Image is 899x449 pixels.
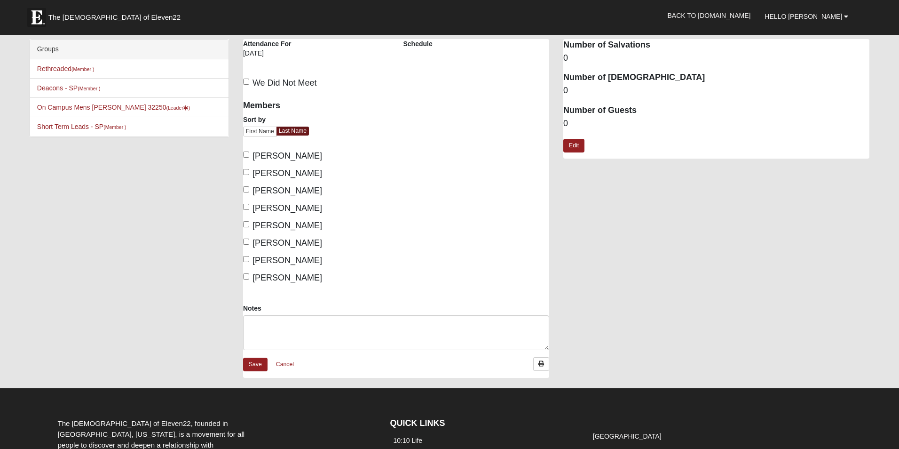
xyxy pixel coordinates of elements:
a: Short Term Leads - SP(Member ) [37,123,126,130]
dd: 0 [563,52,869,64]
label: Notes [243,304,261,313]
a: Back to [DOMAIN_NAME] [661,4,758,27]
div: [DATE] [243,48,309,64]
input: We Did Not Meet [243,79,249,85]
span: The [DEMOGRAPHIC_DATA] of Eleven22 [48,13,181,22]
img: Eleven22 logo [27,8,46,27]
h4: Members [243,101,389,111]
a: First Name [243,127,277,136]
a: Rethreaded(Member ) [37,65,95,72]
input: [PERSON_NAME] [243,186,249,192]
input: [PERSON_NAME] [243,169,249,175]
input: [PERSON_NAME] [243,221,249,227]
input: [PERSON_NAME] [243,152,249,158]
small: (Member ) [71,66,94,72]
span: [PERSON_NAME] [252,238,322,248]
a: Hello [PERSON_NAME] [757,5,855,28]
a: Deacons - SP(Member ) [37,84,101,92]
span: [PERSON_NAME] [252,168,322,178]
span: [PERSON_NAME] [252,186,322,195]
a: Print Attendance Roster [533,357,549,371]
input: [PERSON_NAME] [243,239,249,245]
input: [PERSON_NAME] [243,273,249,280]
dt: Number of Guests [563,104,869,117]
span: [PERSON_NAME] [252,221,322,230]
span: [PERSON_NAME] [252,151,322,160]
dd: 0 [563,85,869,97]
span: [PERSON_NAME] [252,203,322,213]
h4: QUICK LINKS [390,418,576,429]
dt: Number of Salvations [563,39,869,51]
dt: Number of [DEMOGRAPHIC_DATA] [563,72,869,84]
label: Schedule [403,39,432,48]
small: (Leader ) [166,105,190,111]
span: We Did Not Meet [252,78,317,88]
small: (Member ) [78,86,100,91]
a: Save [243,358,268,371]
input: [PERSON_NAME] [243,256,249,262]
span: Hello [PERSON_NAME] [765,13,842,20]
label: Attendance For [243,39,292,48]
a: The [DEMOGRAPHIC_DATA] of Eleven22 [23,3,211,27]
span: [PERSON_NAME] [252,273,322,282]
a: Last Name [276,127,309,136]
a: Cancel [270,357,300,372]
span: [PERSON_NAME] [252,256,322,265]
div: Groups [30,40,229,59]
input: [PERSON_NAME] [243,204,249,210]
small: (Member ) [103,124,126,130]
dd: 0 [563,118,869,130]
a: On Campus Mens [PERSON_NAME] 32250(Leader) [37,104,190,111]
a: Edit [563,139,584,152]
label: Sort by [243,115,266,124]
